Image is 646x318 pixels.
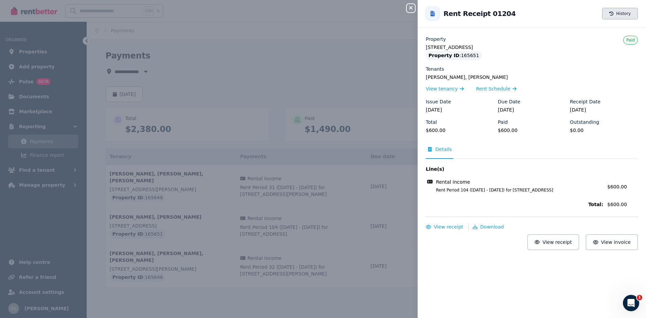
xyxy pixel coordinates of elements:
label: Due Date [498,98,520,105]
span: View invoice [601,239,631,245]
legend: [PERSON_NAME], [PERSON_NAME] [426,74,638,81]
span: 1 [637,295,642,300]
label: Outstanding [570,119,599,125]
span: Property ID [429,52,459,59]
span: View receipt [434,224,463,230]
label: Total [426,119,437,125]
label: Issue Date [426,98,451,105]
span: $600.00 [607,201,638,208]
span: Line(s) [426,166,603,172]
label: Property [426,36,446,43]
span: Rent Period 104 ([DATE] - [DATE]) for [STREET_ADDRESS] [428,187,603,193]
h2: Rent Receipt 01204 [443,9,516,18]
span: View tenancy [426,85,458,92]
legend: [DATE] [498,106,566,113]
span: Details [435,146,452,153]
span: $600.00 [607,184,627,189]
span: Paid [626,38,635,43]
legend: [STREET_ADDRESS] [426,44,638,51]
button: History [602,8,638,19]
a: Rent Schedule [476,85,517,92]
span: Rent Schedule [476,85,510,92]
button: View receipt [426,223,463,230]
span: Download [480,224,504,230]
label: Receipt Date [570,98,600,105]
button: View invoice [586,234,638,250]
button: View receipt [527,234,579,250]
label: Tenants [426,66,444,72]
label: Paid [498,119,508,125]
legend: [DATE] [426,106,494,113]
span: Rental income [436,179,470,185]
iframe: Intercom live chat [623,295,639,311]
legend: $600.00 [426,127,494,134]
span: Total: [426,201,603,208]
legend: [DATE] [570,106,638,113]
legend: $0.00 [570,127,638,134]
button: Download [473,223,504,230]
legend: $600.00 [498,127,566,134]
a: View tenancy [426,85,464,92]
div: : 165651 [426,51,482,60]
nav: Tabs [426,146,638,159]
span: View receipt [542,239,572,245]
